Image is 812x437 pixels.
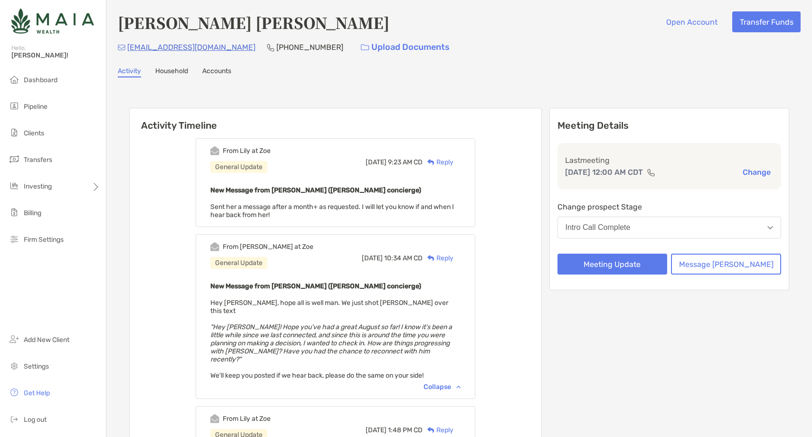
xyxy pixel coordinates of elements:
[223,147,271,155] div: From Lily at Zoe
[210,203,454,219] span: Sent her a message after a month+ as requested. I will let you know if and when I hear back from ...
[24,236,64,244] span: Firm Settings
[267,44,274,51] img: Phone Icon
[557,120,782,132] p: Meeting Details
[24,336,69,344] span: Add New Client
[647,169,655,176] img: communication type
[732,11,801,32] button: Transfer Funds
[202,67,231,77] a: Accounts
[24,389,50,397] span: Get Help
[557,201,782,213] p: Change prospect Stage
[388,426,423,434] span: 1:48 PM CD
[557,217,782,238] button: Intro Call Complete
[424,383,461,391] div: Collapse
[9,74,20,85] img: dashboard icon
[427,159,434,165] img: Reply icon
[118,45,125,50] img: Email Icon
[565,166,643,178] p: [DATE] 12:00 AM CDT
[118,67,141,77] a: Activity
[118,11,389,33] h4: [PERSON_NAME] [PERSON_NAME]
[566,223,631,232] div: Intro Call Complete
[9,207,20,218] img: billing icon
[565,154,774,166] p: Last meeting
[24,362,49,370] span: Settings
[210,161,267,173] div: General Update
[362,254,383,262] span: [DATE]
[557,254,668,275] button: Meeting Update
[9,127,20,138] img: clients icon
[210,323,452,363] em: "Hey [PERSON_NAME]! Hope you’ve had a great August so far! I know it’s been a little while since ...
[9,233,20,245] img: firm-settings icon
[127,41,255,53] p: [EMAIL_ADDRESS][DOMAIN_NAME]
[366,158,387,166] span: [DATE]
[423,157,453,167] div: Reply
[210,299,452,380] span: Hey [PERSON_NAME], hope all is well man. We just shot [PERSON_NAME] over this text We'll keep you...
[388,158,423,166] span: 9:23 AM CD
[427,255,434,261] img: Reply icon
[210,282,421,290] b: New Message from [PERSON_NAME] ([PERSON_NAME] concierge)
[210,242,219,251] img: Event icon
[767,226,773,229] img: Open dropdown arrow
[24,209,41,217] span: Billing
[366,426,387,434] span: [DATE]
[210,146,219,155] img: Event icon
[427,427,434,433] img: Reply icon
[276,41,343,53] p: [PHONE_NUMBER]
[210,186,421,194] b: New Message from [PERSON_NAME] ([PERSON_NAME] concierge)
[9,100,20,112] img: pipeline icon
[9,153,20,165] img: transfers icon
[456,385,461,388] img: Chevron icon
[671,254,781,275] button: Message [PERSON_NAME]
[9,413,20,425] img: logout icon
[11,51,100,59] span: [PERSON_NAME]!
[24,76,57,84] span: Dashboard
[384,254,423,262] span: 10:34 AM CD
[423,253,453,263] div: Reply
[659,11,725,32] button: Open Account
[355,37,456,57] a: Upload Documents
[361,44,369,51] img: button icon
[210,414,219,423] img: Event icon
[9,387,20,398] img: get-help icon
[24,182,52,190] span: Investing
[130,108,541,131] h6: Activity Timeline
[11,4,94,38] img: Zoe Logo
[423,425,453,435] div: Reply
[223,415,271,423] div: From Lily at Zoe
[9,333,20,345] img: add_new_client icon
[24,416,47,424] span: Log out
[223,243,313,251] div: From [PERSON_NAME] at Zoe
[740,167,774,177] button: Change
[9,180,20,191] img: investing icon
[210,257,267,269] div: General Update
[24,156,52,164] span: Transfers
[9,360,20,371] img: settings icon
[155,67,188,77] a: Household
[24,103,47,111] span: Pipeline
[24,129,44,137] span: Clients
